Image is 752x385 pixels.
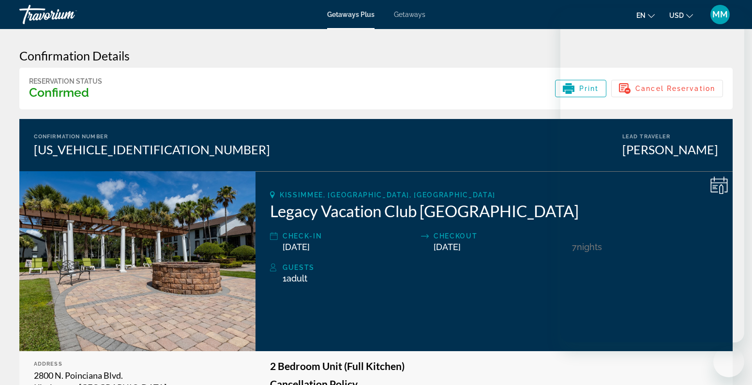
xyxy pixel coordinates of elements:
div: Confirmation Number [34,133,270,140]
iframe: Messaging window [560,8,744,342]
span: [DATE] [283,242,310,252]
h3: Confirmation Details [19,48,733,63]
span: 1 [283,273,307,283]
button: Print [555,80,607,97]
h2: Legacy Vacation Club [GEOGRAPHIC_DATA] [270,201,718,221]
h3: 2 Bedroom Unit (Full Kitchen) [270,361,718,371]
div: Check-In [283,230,416,242]
span: Adult [286,273,307,283]
span: [DATE] [434,242,461,252]
div: Checkout [434,230,567,242]
a: Travorium [19,2,116,27]
a: Getaways Plus [327,11,375,18]
span: Kissimmee, [GEOGRAPHIC_DATA], [GEOGRAPHIC_DATA] [280,191,496,199]
button: User Menu [707,4,733,25]
div: Address [34,361,241,367]
iframe: Button to launch messaging window, conversation in progress [713,346,744,377]
div: Guests [283,262,718,273]
div: [US_VEHICLE_IDENTIFICATION_NUMBER] [34,142,270,157]
a: Getaways [394,11,425,18]
img: Legacy Vacation Club Orlando - Oaks [19,171,256,351]
div: Reservation Status [29,77,102,85]
h3: Confirmed [29,85,102,100]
